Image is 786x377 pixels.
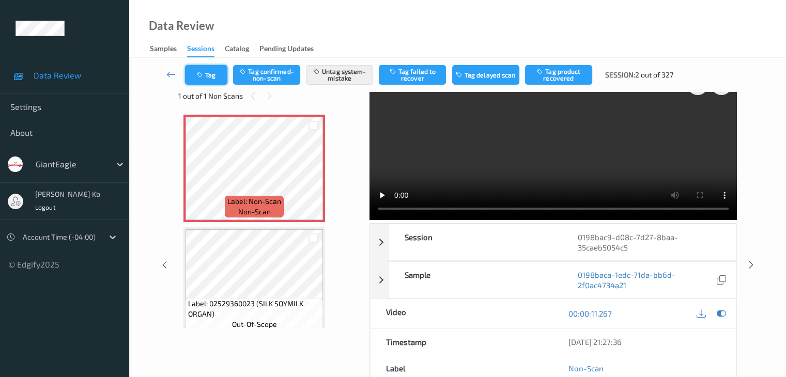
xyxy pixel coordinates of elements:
a: 00:00:11.267 [568,308,612,319]
a: Pending Updates [259,42,324,56]
span: Label: 02529360023 (SILK SOYMILK ORGAN) [188,299,320,319]
div: Sessions [187,43,214,57]
div: Session [389,224,562,260]
button: Tag [185,65,227,85]
a: Sessions [187,42,225,57]
div: Session0198bac9-d08c-7d27-8baa-35caeb5054c5 [370,224,736,261]
div: 0198bac9-d08c-7d27-8baa-35caeb5054c5 [562,224,736,260]
div: Samples [150,43,177,56]
span: Label: Non-Scan [227,196,281,207]
a: Catalog [225,42,259,56]
div: Catalog [225,43,249,56]
button: Tag failed to recover [379,65,446,85]
span: Session: [605,70,635,80]
div: [DATE] 21:27:36 [568,337,720,347]
span: non-scan [238,207,271,217]
button: Untag system-mistake [306,65,373,85]
div: Video [371,299,553,328]
div: Sample [389,262,562,298]
div: Timestamp [371,329,553,355]
span: 2 out of 327 [635,70,673,80]
button: Tag delayed scan [452,65,519,85]
a: Non-Scan [568,363,604,373]
div: Pending Updates [259,43,314,56]
button: Tag confirmed-non-scan [233,65,300,85]
a: 0198baca-1edc-71da-bb6d-2f0ac4734a21 [578,270,714,290]
span: out-of-scope [232,319,277,329]
div: 1 out of 1 Non Scans [178,89,362,102]
button: Tag product recovered [525,65,592,85]
div: Data Review [149,21,214,31]
div: Sample0198baca-1edc-71da-bb6d-2f0ac4734a21 [370,261,736,299]
a: Samples [150,42,187,56]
